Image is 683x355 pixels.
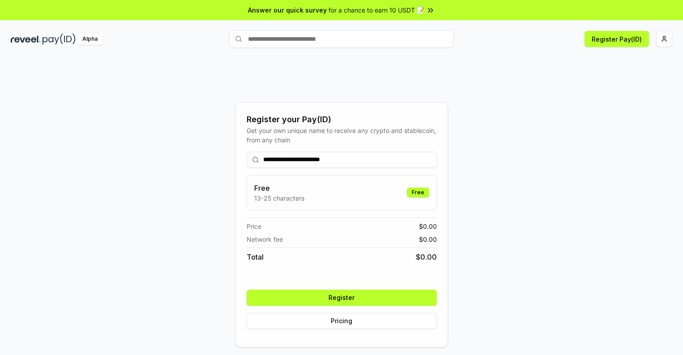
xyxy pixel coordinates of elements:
[247,113,437,126] div: Register your Pay(ID)
[329,5,424,15] span: for a chance to earn 10 USDT 📝
[248,5,327,15] span: Answer our quick survey
[419,235,437,244] span: $ 0.00
[419,222,437,231] span: $ 0.00
[247,222,261,231] span: Price
[416,252,437,262] span: $ 0.00
[254,183,304,193] h3: Free
[407,188,429,197] div: Free
[585,31,649,47] button: Register Pay(ID)
[247,313,437,329] button: Pricing
[247,252,264,262] span: Total
[11,34,41,45] img: reveel_dark
[254,193,304,203] p: 13-25 characters
[247,126,437,145] div: Get your own unique name to receive any crypto and stablecoin, from any chain
[247,235,283,244] span: Network fee
[77,34,102,45] div: Alpha
[43,34,76,45] img: pay_id
[247,290,437,306] button: Register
